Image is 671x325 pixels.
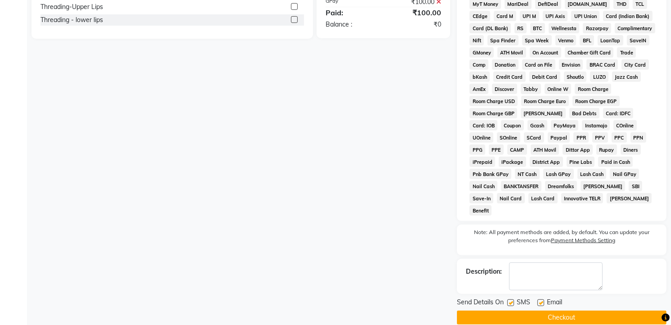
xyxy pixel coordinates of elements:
[470,120,497,131] span: Card: IOB
[457,298,504,309] span: Send Details On
[555,35,577,45] span: Venmo
[582,120,610,131] span: Instamojo
[529,72,560,82] span: Debit Card
[492,84,517,94] span: Discover
[470,108,517,118] span: Room Charge GBP
[470,169,511,179] span: Pnb Bank GPay
[470,157,495,167] span: iPrepaid
[583,23,611,33] span: Razorpay
[466,228,658,248] label: Note: All payment methods are added, by default. You can update your preferences from
[497,132,520,143] span: SOnline
[551,236,615,244] label: Payment Methods Setting
[581,181,626,191] span: [PERSON_NAME]
[580,35,594,45] span: BFL
[615,23,655,33] span: Complimentary
[545,181,577,191] span: Dreamfolks
[319,20,384,29] div: Balance :
[524,132,544,143] span: SCard
[521,108,566,118] span: [PERSON_NAME]
[545,84,572,94] span: Online W
[521,84,541,94] span: Tabby
[603,108,634,118] span: Card: IDFC
[384,20,448,29] div: ₹0
[543,11,568,21] span: UPI Axis
[530,157,563,167] span: District App
[627,35,649,45] span: SaveIN
[567,157,595,167] span: Pine Labs
[522,35,552,45] span: Spa Week
[577,169,607,179] span: Lash Cash
[617,47,636,58] span: Trade
[470,96,518,106] span: Room Charge USD
[573,132,589,143] span: PPR
[40,2,103,12] div: Threading-Upper Lips
[497,47,526,58] span: ATH Movil
[610,169,639,179] span: Nail GPay
[530,47,561,58] span: On Account
[520,11,539,21] span: UPI M
[522,59,555,70] span: Card on File
[489,144,504,155] span: PPE
[470,11,490,21] span: CEdge
[586,59,618,70] span: BRAC Card
[622,59,649,70] span: City Card
[612,72,641,82] span: Jazz Cash
[470,59,488,70] span: Comp
[470,72,490,82] span: bKash
[564,72,587,82] span: Shoutlo
[549,23,580,33] span: Wellnessta
[571,11,599,21] span: UPI Union
[494,11,516,21] span: Card M
[514,23,527,33] span: RS
[497,193,525,203] span: Nail Card
[501,120,524,131] span: Coupon
[501,181,541,191] span: BANKTANSFER
[531,144,559,155] span: ATH Movil
[470,23,511,33] span: Card (DL Bank)
[612,132,627,143] span: PPC
[607,193,652,203] span: [PERSON_NAME]
[573,96,620,106] span: Room Charge EGP
[521,96,569,106] span: Room Charge Euro
[515,169,540,179] span: NT Cash
[543,169,574,179] span: Lash GPay
[470,144,485,155] span: PPG
[561,193,604,203] span: Innovative TELR
[548,132,570,143] span: Paypal
[466,267,502,276] div: Description:
[569,108,599,118] span: Bad Debts
[631,132,646,143] span: PPN
[598,35,623,45] span: LoanTap
[565,47,614,58] span: Chamber Gift Card
[492,59,519,70] span: Donation
[596,144,617,155] span: Rupay
[493,72,526,82] span: Credit Card
[470,47,494,58] span: GMoney
[592,132,608,143] span: PPV
[384,7,448,18] div: ₹100.00
[613,120,637,131] span: COnline
[470,35,484,45] span: Nift
[528,120,547,131] span: Gcash
[563,144,593,155] span: Dittor App
[517,298,530,309] span: SMS
[590,72,608,82] span: LUZO
[488,35,519,45] span: Spa Finder
[629,181,642,191] span: SBI
[40,15,103,25] div: Threading - lower lips
[499,157,526,167] span: iPackage
[621,144,641,155] span: Diners
[603,11,653,21] span: Card (Indian Bank)
[551,120,579,131] span: PayMaya
[470,205,492,216] span: Benefit
[547,298,562,309] span: Email
[457,311,667,325] button: Checkout
[528,193,558,203] span: Lash Card
[470,181,497,191] span: Nail Cash
[319,7,384,18] div: Paid:
[530,23,545,33] span: BTC
[470,84,488,94] span: AmEx
[470,193,493,203] span: Save-In
[598,157,633,167] span: Paid in Cash
[507,144,527,155] span: CAMP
